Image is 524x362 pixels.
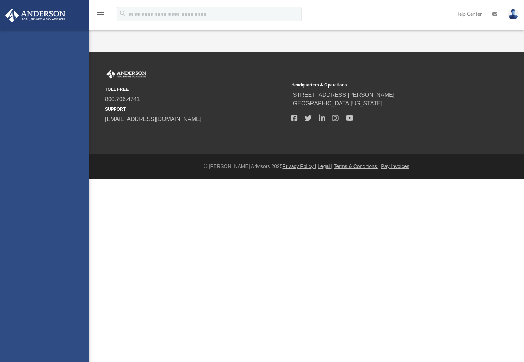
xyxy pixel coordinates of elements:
a: [EMAIL_ADDRESS][DOMAIN_NAME] [105,116,201,122]
small: SUPPORT [105,106,286,112]
a: menu [96,14,105,19]
div: © [PERSON_NAME] Advisors 2025 [89,163,524,170]
img: Anderson Advisors Platinum Portal [105,70,148,79]
i: search [119,10,127,17]
a: 800.706.4741 [105,96,140,102]
small: TOLL FREE [105,86,286,93]
a: Pay Invoices [381,163,409,169]
i: menu [96,10,105,19]
a: Terms & Conditions | [334,163,380,169]
img: Anderson Advisors Platinum Portal [3,9,68,22]
img: User Pic [508,9,519,19]
small: Headquarters & Operations [291,82,472,88]
a: [STREET_ADDRESS][PERSON_NAME] [291,92,394,98]
a: Privacy Policy | [283,163,316,169]
a: [GEOGRAPHIC_DATA][US_STATE] [291,100,382,106]
a: Legal | [318,163,332,169]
